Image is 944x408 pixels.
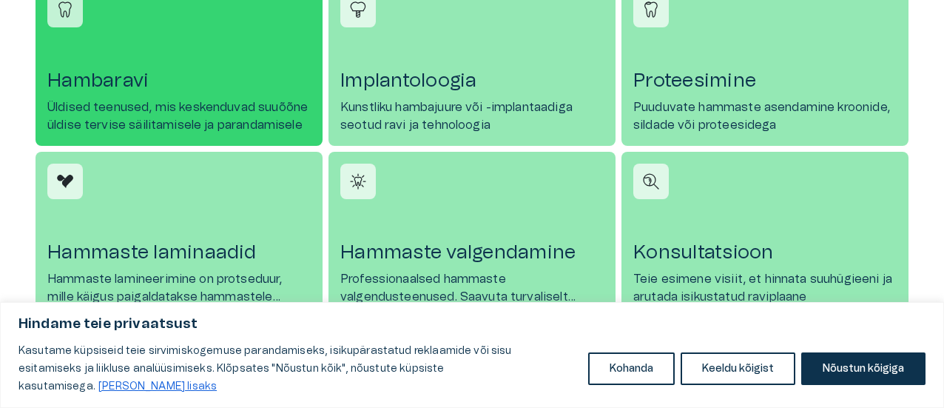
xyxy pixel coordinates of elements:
p: Kasutame küpsiseid teie sirvimiskogemuse parandamiseks, isikupärastatud reklaamide või sisu esita... [18,342,577,395]
h4: Implantoloogia [340,69,604,93]
p: Hindame teie privaatsust [18,315,926,333]
h4: Proteesimine [633,69,897,93]
p: Hammaste lamineerimine on protseduur, mille käigus paigaldatakse hammastele õhukesed keraamilised... [47,270,311,306]
p: Puuduvate hammaste asendamine kroonide, sildade või proteesidega [633,98,897,134]
a: Loe lisaks [98,381,218,392]
h4: Hambaravi [47,69,311,93]
span: Help [75,12,98,24]
h4: Konsultatsioon [633,241,897,264]
button: Nõustun kõigiga [801,352,926,385]
p: Teie esimene visiit, et hinnata suuhügieeni ja arutada isikustatud raviplaane [633,270,897,306]
p: Professionaalsed hammaste valgendusteenused. Saavuta turvaliselt valgem ja säravam naeratus. [340,270,604,306]
p: Kunstliku hambajuure või -implantaadiga seotud ravi ja tehnoloogia [340,98,604,134]
h4: Hammaste valgendamine [340,241,604,264]
button: Keeldu kõigist [681,352,795,385]
img: Konsultatsioon icon [640,170,662,193]
img: Hammaste laminaadid icon [54,170,76,193]
button: Kohanda [588,352,675,385]
img: Hammaste valgendamine icon [347,170,369,193]
p: Üldised teenused, mis keskenduvad suuõõne üldise tervise säilitamisele ja parandamisele [47,98,311,134]
h4: Hammaste laminaadid [47,241,311,264]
